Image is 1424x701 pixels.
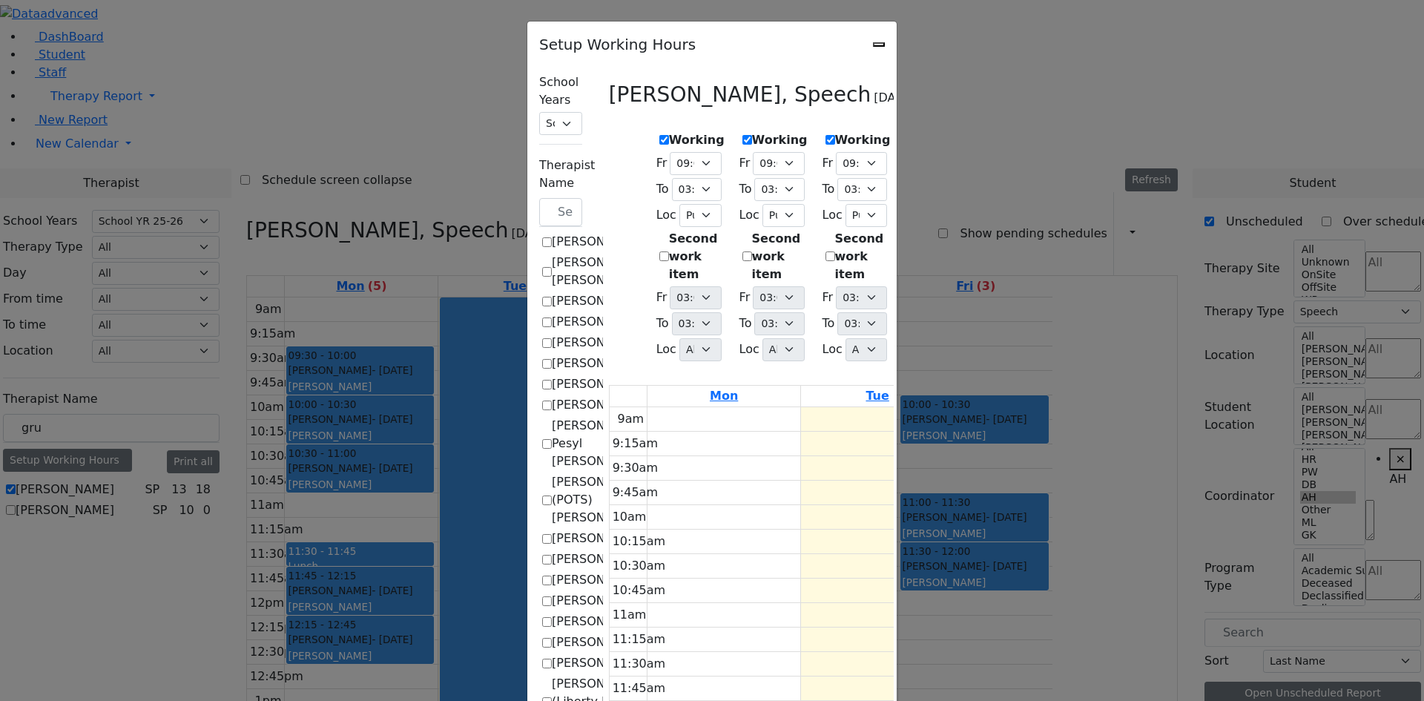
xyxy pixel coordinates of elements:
a: August 19, 2025 [863,386,891,407]
label: To [739,180,752,198]
label: To [656,180,669,198]
label: [PERSON_NAME] [552,292,650,310]
label: [PERSON_NAME] [552,334,650,352]
input: Working [659,135,669,145]
label: [PERSON_NAME] [552,530,650,547]
label: [PERSON_NAME] [552,550,650,568]
label: [PERSON_NAME] [552,654,650,672]
label: [PERSON_NAME] [552,592,650,610]
label: Loc [823,206,843,224]
label: Fr [656,289,667,306]
label: Loc [739,206,759,224]
div: 11:30am [610,655,669,673]
input: Second work item [742,251,752,261]
label: Second work item [752,230,808,283]
div: 9:15am [610,435,661,452]
div: 10:30am [610,557,669,575]
div: 10:45am [610,582,669,599]
label: [PERSON_NAME] [PERSON_NAME] [552,254,650,289]
input: Working [825,135,835,145]
input: Working [742,135,752,145]
label: Fr [739,289,751,306]
label: [PERSON_NAME] Pesyl [PERSON_NAME] [552,417,650,470]
label: Working [752,131,808,149]
label: Loc [656,206,676,224]
label: Fr [656,154,667,172]
div: 11:15am [610,631,669,648]
label: Working [835,131,891,149]
label: To [656,315,669,332]
label: Loc [656,340,676,358]
div: 11am [610,606,650,624]
h3: [PERSON_NAME], Speech [609,82,871,108]
button: Close [873,42,885,47]
input: Search [539,198,582,226]
label: [PERSON_NAME] [552,233,650,251]
label: Loc [739,340,759,358]
div: 11:45am [610,679,669,697]
label: [PERSON_NAME] [552,355,650,372]
label: School Years [539,73,582,109]
span: [DATE] 09:32 AM [874,89,974,107]
label: Loc [823,340,843,358]
label: Working [669,131,725,149]
label: To [739,315,752,332]
label: Second work item [669,230,725,283]
input: Second work item [659,251,669,261]
label: Second work item [835,230,891,283]
label: [PERSON_NAME] (POTS) [PERSON_NAME] [552,473,650,527]
div: 9:45am [610,484,661,501]
label: [PERSON_NAME] [552,396,650,414]
input: Second work item [825,251,835,261]
label: [PERSON_NAME] [552,313,650,331]
label: To [823,180,835,198]
label: [PERSON_NAME] [552,633,650,651]
a: August 18, 2025 [707,386,741,407]
label: Fr [739,154,751,172]
h5: Setup Working Hours [539,33,696,56]
label: Therapist Name [539,157,595,192]
label: To [823,315,835,332]
div: 9am [615,410,647,428]
label: Fr [823,289,834,306]
div: 9:30am [610,459,661,477]
div: 10:15am [610,533,669,550]
label: Fr [823,154,834,172]
label: [PERSON_NAME] [552,375,650,393]
label: [PERSON_NAME] [552,571,650,589]
label: [PERSON_NAME] [552,613,650,631]
div: 10am [610,508,650,526]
